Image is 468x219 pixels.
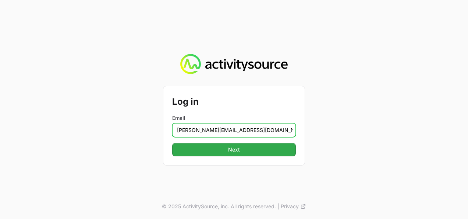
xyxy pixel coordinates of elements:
input: Enter your email [172,123,296,137]
h2: Log in [172,95,296,108]
span: | [277,203,279,210]
a: Privacy [281,203,306,210]
button: Next [172,143,296,156]
span: Next [228,145,240,154]
img: Activity Source [180,54,287,74]
label: Email [172,114,296,122]
p: © 2025 ActivitySource, inc. All rights reserved. [162,203,276,210]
